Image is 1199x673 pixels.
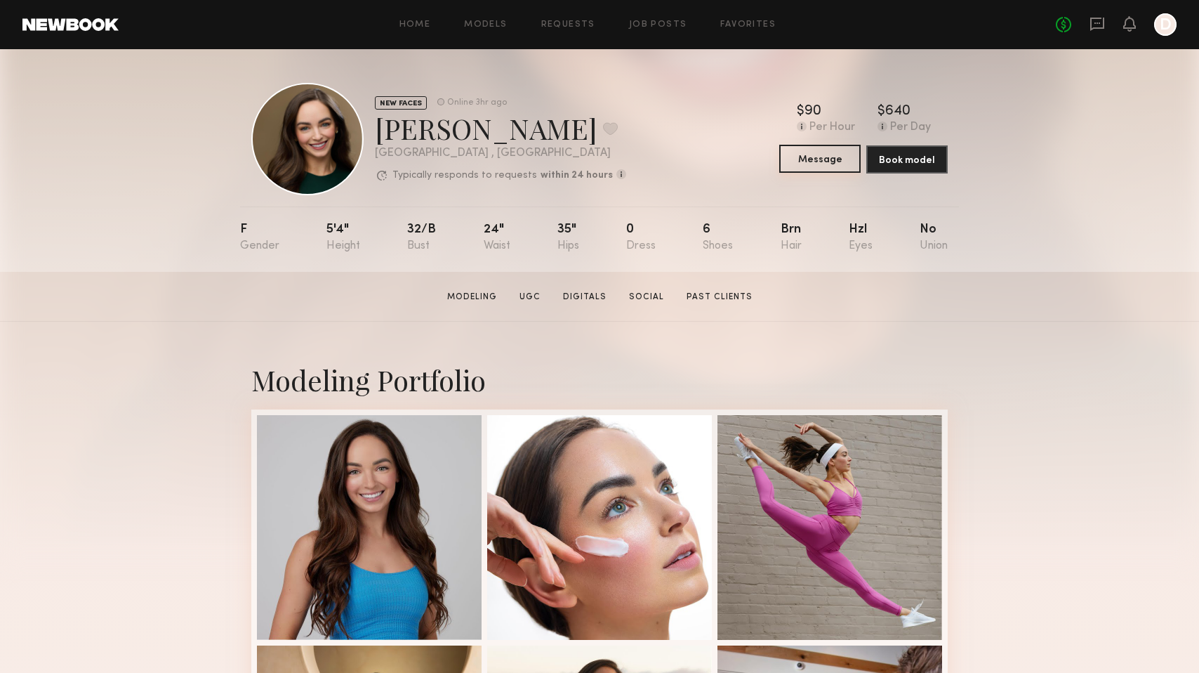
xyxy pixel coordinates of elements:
div: Per Day [890,122,931,134]
div: $ [877,105,885,119]
div: $ [797,105,804,119]
a: Past Clients [681,291,758,303]
div: Modeling Portfolio [251,361,948,398]
div: 35" [557,223,579,252]
div: 0 [626,223,656,252]
div: Brn [781,223,802,252]
div: 640 [885,105,910,119]
a: D [1154,13,1177,36]
a: Digitals [557,291,612,303]
div: 6 [703,223,733,252]
a: Modeling [442,291,503,303]
div: 24" [484,223,510,252]
div: 5'4" [326,223,360,252]
a: Job Posts [629,20,687,30]
button: Book model [866,145,948,174]
a: Favorites [720,20,776,30]
b: within 24 hours [541,171,613,181]
a: Home [399,20,431,30]
a: UGC [514,291,546,303]
div: [GEOGRAPHIC_DATA] , [GEOGRAPHIC_DATA] [375,148,626,159]
div: 32/b [407,223,436,252]
a: Requests [541,20,595,30]
div: No [920,223,948,252]
div: Hzl [849,223,873,252]
div: Online 3hr ago [447,98,507,107]
a: Models [464,20,507,30]
div: 90 [804,105,821,119]
div: F [240,223,279,252]
div: Per Hour [809,122,855,134]
p: Typically responds to requests [392,171,537,181]
div: NEW FACES [375,96,427,110]
button: Message [779,145,861,173]
a: Social [623,291,670,303]
div: [PERSON_NAME] [375,110,626,147]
